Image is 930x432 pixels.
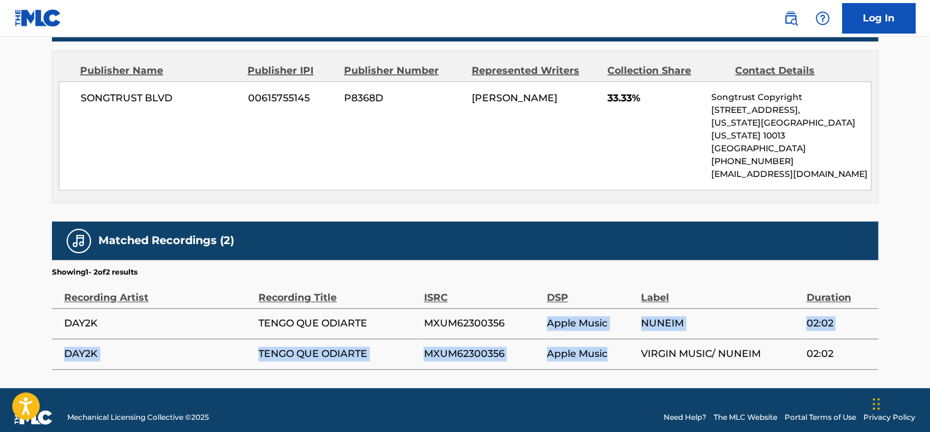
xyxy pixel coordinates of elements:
[15,9,62,27] img: MLC Logo
[248,91,335,106] span: 00615755145
[842,3,915,34] a: Log In
[711,117,871,142] p: [US_STATE][GEOGRAPHIC_DATA][US_STATE] 10013
[783,11,798,26] img: search
[641,316,800,331] span: NUNEIM
[64,278,252,305] div: Recording Artist
[344,91,463,106] span: P8368D
[785,412,856,423] a: Portal Terms of Use
[607,91,702,106] span: 33.33%
[806,316,872,331] span: 02:02
[423,316,540,331] span: MXUM62300356
[67,412,209,423] span: Mechanical Licensing Collective © 2025
[547,278,635,305] div: DSP
[735,63,854,78] div: Contact Details
[423,278,540,305] div: ISRC
[711,168,871,181] p: [EMAIL_ADDRESS][DOMAIN_NAME]
[778,6,803,31] a: Public Search
[547,347,635,361] span: Apple Music
[711,155,871,168] p: [PHONE_NUMBER]
[869,373,930,432] iframe: Chat Widget
[71,234,86,248] img: Matched Recordings
[806,347,872,361] span: 02:02
[711,142,871,155] p: [GEOGRAPHIC_DATA]
[711,91,871,104] p: Songtrust Copyright
[810,6,835,31] div: Help
[423,347,540,361] span: MXUM62300356
[343,63,462,78] div: Publisher Number
[81,91,239,106] span: SONGTRUST BLVD
[258,278,417,305] div: Recording Title
[815,11,830,26] img: help
[258,347,417,361] span: TENGO QUE ODIARTE
[98,234,234,248] h5: Matched Recordings (2)
[863,412,915,423] a: Privacy Policy
[711,104,871,117] p: [STREET_ADDRESS],
[806,278,872,305] div: Duration
[714,412,777,423] a: The MLC Website
[64,347,252,361] span: DAY2K
[664,412,706,423] a: Need Help?
[607,63,726,78] div: Collection Share
[247,63,334,78] div: Publisher IPI
[641,347,800,361] span: VIRGIN MUSIC/ NUNEIM
[641,278,800,305] div: Label
[873,386,880,422] div: Drag
[80,63,238,78] div: Publisher Name
[547,316,635,331] span: Apple Music
[64,316,252,331] span: DAY2K
[258,316,417,331] span: TENGO QUE ODIARTE
[52,267,137,278] p: Showing 1 - 2 of 2 results
[472,92,557,104] span: [PERSON_NAME]
[15,410,53,425] img: logo
[472,63,598,78] div: Represented Writers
